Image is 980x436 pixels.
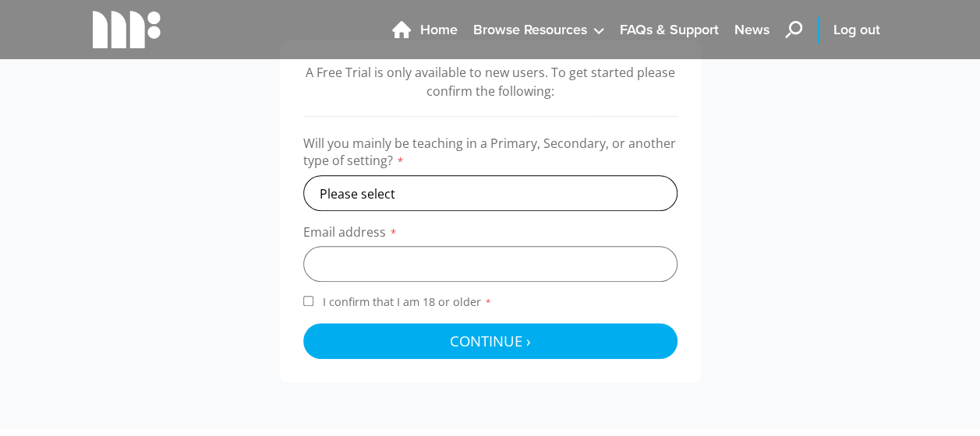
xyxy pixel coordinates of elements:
[303,323,678,359] button: Continue ›
[303,63,678,100] p: A Free Trial is only available to new users. To get started please confirm the following:
[734,19,769,40] span: News
[473,19,587,40] span: Browse Resources
[620,19,719,40] span: FAQs & Support
[833,19,880,40] span: Log out
[303,135,678,175] label: Will you mainly be teaching in a Primary, Secondary, or another type of setting?
[420,19,458,40] span: Home
[450,331,531,350] span: Continue ›
[320,294,495,309] span: I confirm that I am 18 or older
[303,296,313,306] input: I confirm that I am 18 or older*
[303,223,678,246] label: Email address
